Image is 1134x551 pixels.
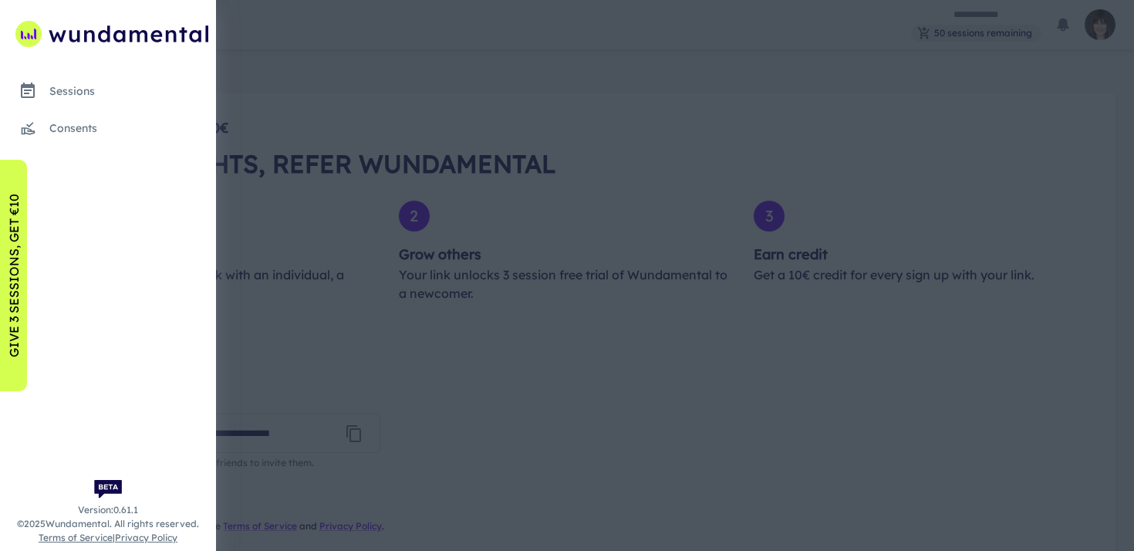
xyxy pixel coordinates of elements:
a: Terms of Service [39,532,113,543]
p: GIVE 3 SESSIONS, GET €10 [5,194,23,357]
span: © 2025 Wundamental. All rights reserved. [17,517,199,531]
div: sessions [49,83,210,100]
span: Version: 0.61.1 [78,503,138,517]
span: | [39,531,177,545]
a: consents [6,110,210,147]
div: consents [49,120,210,137]
a: sessions [6,73,210,110]
a: Privacy Policy [115,532,177,543]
